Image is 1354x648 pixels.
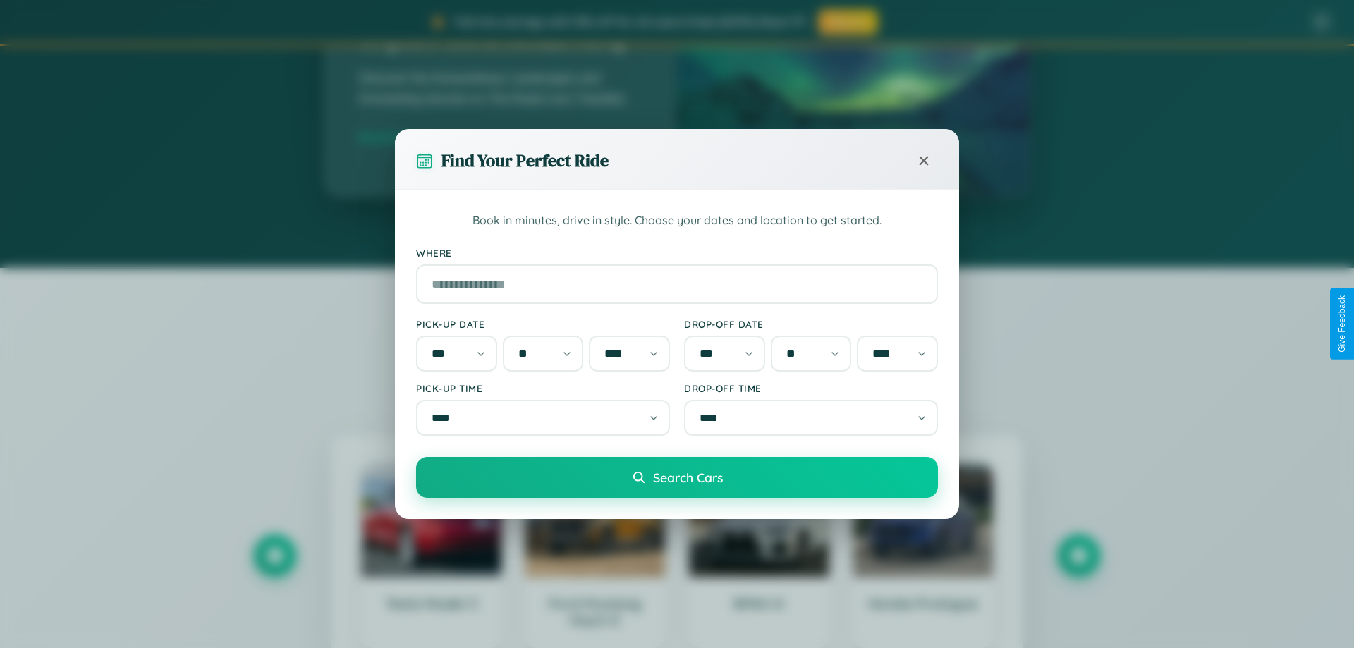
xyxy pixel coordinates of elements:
span: Search Cars [653,470,723,485]
label: Drop-off Date [684,318,938,330]
button: Search Cars [416,457,938,498]
h3: Find Your Perfect Ride [441,149,609,172]
label: Pick-up Date [416,318,670,330]
label: Where [416,247,938,259]
label: Drop-off Time [684,382,938,394]
p: Book in minutes, drive in style. Choose your dates and location to get started. [416,212,938,230]
label: Pick-up Time [416,382,670,394]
